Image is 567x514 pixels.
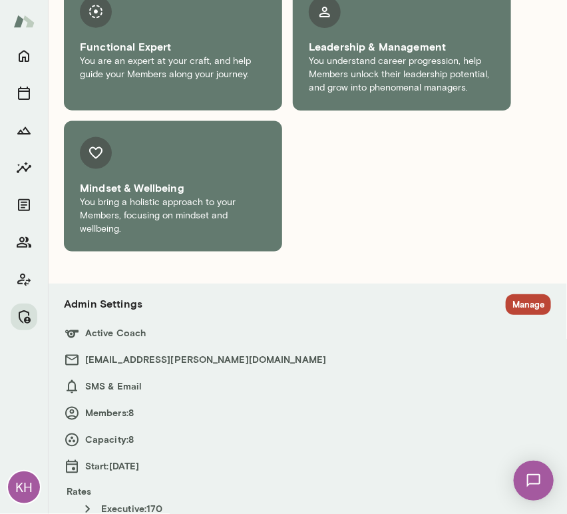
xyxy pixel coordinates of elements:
[64,432,551,448] h6: Capacity: 8
[11,154,37,181] button: Insights
[80,39,266,55] h6: Functional Expert
[11,229,37,256] button: Members
[64,459,551,475] h6: Start: [DATE]
[64,405,551,421] h6: Members: 8
[64,485,551,499] h6: Rates
[11,80,37,107] button: Sessions
[64,296,142,312] h6: Admin Settings
[11,43,37,69] button: Home
[309,39,495,55] h6: Leadership & Management
[13,9,35,34] img: Mento
[11,266,37,293] button: Client app
[8,471,40,503] div: KH
[11,117,37,144] button: Growth Plan
[80,196,266,236] p: You bring a holistic approach to your Members, focusing on mindset and wellbeing.
[64,379,551,395] h6: SMS & Email
[11,192,37,218] button: Documents
[80,55,266,81] p: You are an expert at your craft, and help guide your Members along your journey.
[80,180,266,196] h6: Mindset & Wellbeing
[64,326,551,342] h6: Active Coach
[309,55,495,95] p: You understand career progression, help Members unlock their leadership potential, and grow into ...
[11,304,37,330] button: Manage
[506,294,551,315] button: Manage
[64,352,551,368] h6: [EMAIL_ADDRESS][PERSON_NAME][DOMAIN_NAME]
